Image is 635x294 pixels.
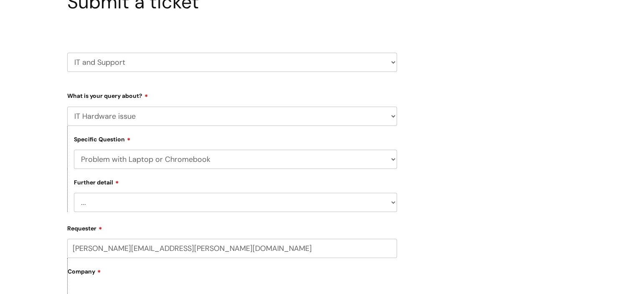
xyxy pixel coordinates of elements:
label: Specific Question [74,135,131,143]
label: Further detail [74,178,119,186]
input: Email [67,239,397,258]
label: Requester [67,222,397,232]
label: What is your query about? [67,89,397,100]
label: Company [68,265,397,284]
